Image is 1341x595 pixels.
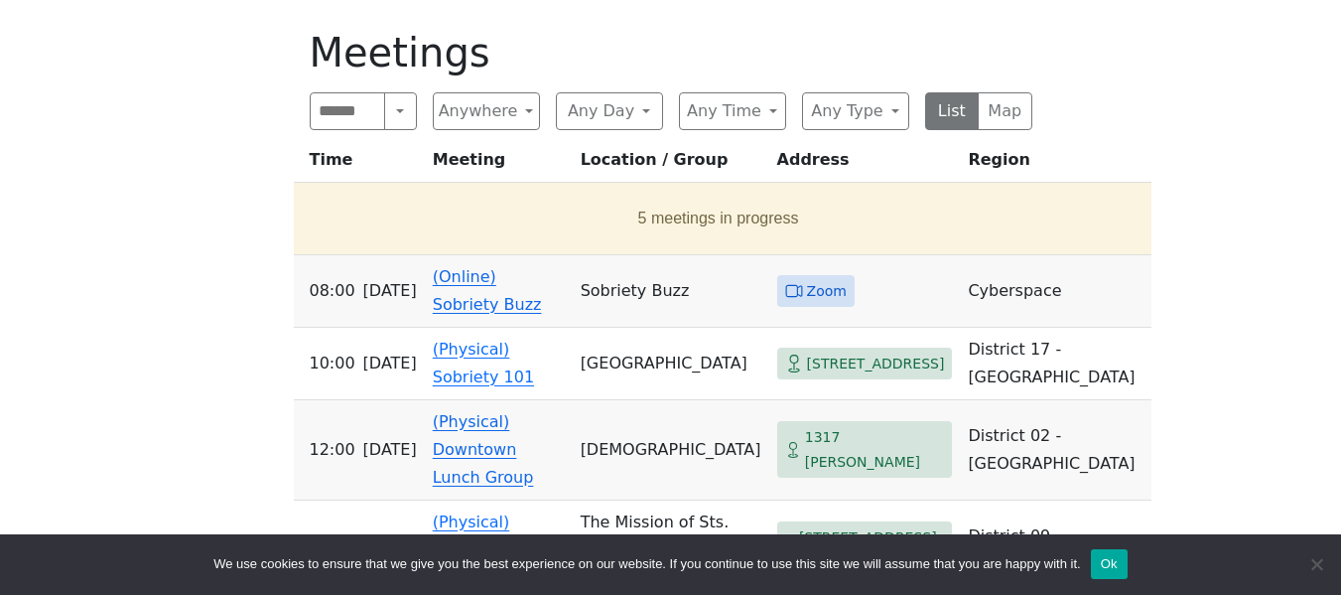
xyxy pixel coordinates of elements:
span: We use cookies to ensure that we give you the best experience on our website. If you continue to ... [213,554,1080,574]
td: Cyberspace [960,255,1150,328]
td: [GEOGRAPHIC_DATA] [573,328,769,400]
button: Anywhere [433,92,540,130]
span: [STREET_ADDRESS][PERSON_NAME] [799,525,945,574]
button: 5 meetings in progress [302,191,1136,246]
td: District 02 - [GEOGRAPHIC_DATA] [960,400,1150,501]
button: Search [384,92,416,130]
span: [DATE] [363,350,417,377]
button: Any Type [802,92,909,130]
button: Any Time [679,92,786,130]
a: (Physical) Sobriety 101 [433,340,534,386]
th: Time [294,146,425,183]
td: Sobriety Buzz [573,255,769,328]
span: [DATE] [363,277,417,305]
span: [DATE] [363,436,417,464]
td: District 17 - [GEOGRAPHIC_DATA] [960,328,1150,400]
th: Location / Group [573,146,769,183]
span: 12:00 [310,436,355,464]
span: 1317 [PERSON_NAME] [805,425,945,474]
button: Map [978,92,1032,130]
button: List [925,92,980,130]
button: Ok [1091,549,1128,579]
th: Address [769,146,961,183]
a: (Physical) Downtown Lunch Group [433,412,534,487]
span: 08:00 [310,277,355,305]
a: (Online) Sobriety Buzz [433,267,542,314]
th: Region [960,146,1150,183]
span: 10:00 [310,350,355,377]
td: [DEMOGRAPHIC_DATA] [573,400,769,501]
span: No [1306,554,1326,574]
input: Search [310,92,386,130]
a: (Physical) Waimea Nooners [433,513,510,587]
h1: Meetings [310,29,1032,76]
span: Zoom [807,279,847,304]
button: Any Day [556,92,663,130]
th: Meeting [425,146,573,183]
span: [STREET_ADDRESS] [807,352,945,376]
